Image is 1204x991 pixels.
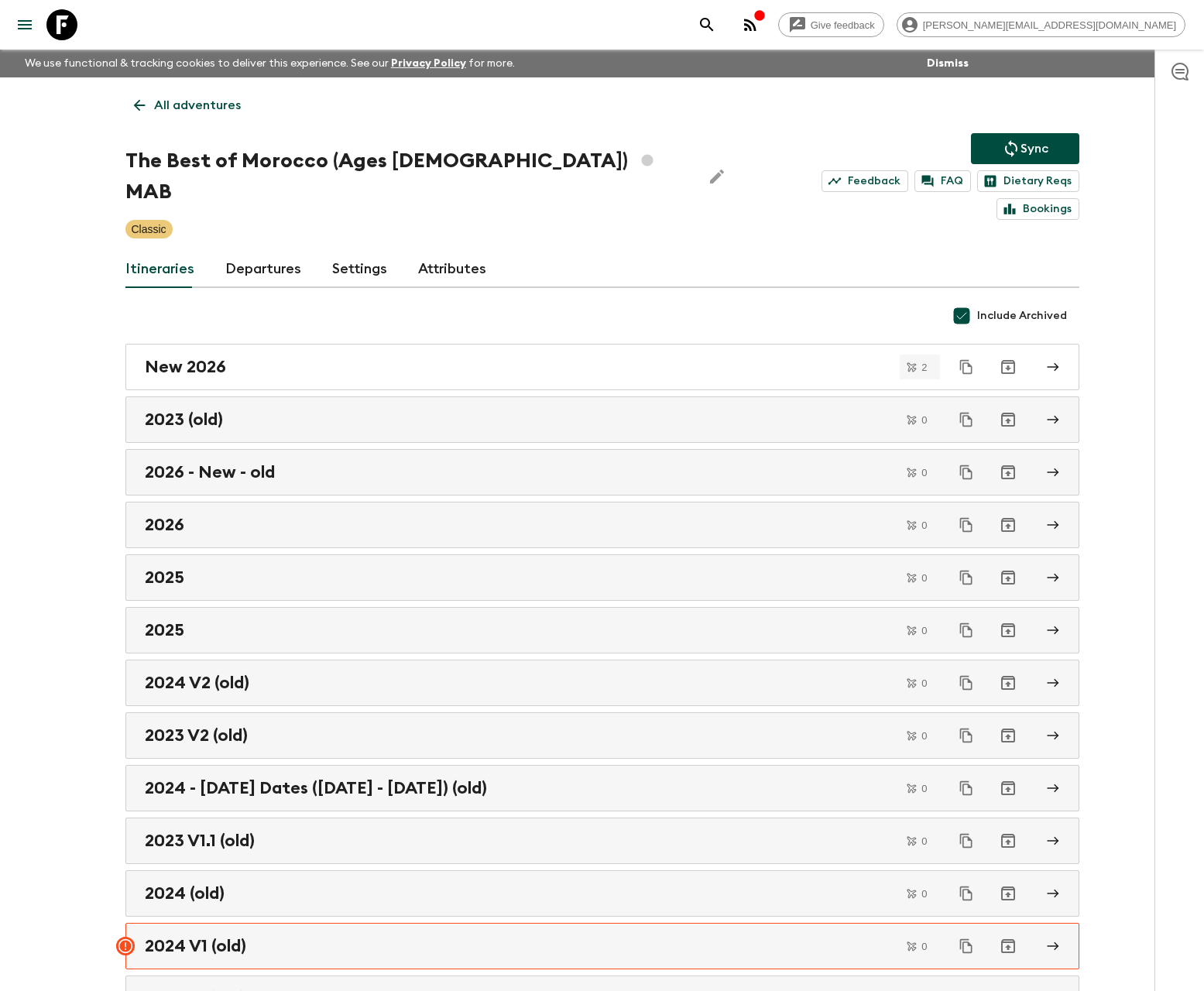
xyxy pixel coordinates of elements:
h2: 2024 (old) [145,883,225,904]
button: Unarchive [993,404,1024,435]
a: All adventures [125,90,249,121]
h2: 2024 V2 (old) [145,673,249,693]
span: [PERSON_NAME][EMAIL_ADDRESS][DOMAIN_NAME] [914,19,1185,31]
span: 0 [912,573,936,583]
h2: 2025 [145,620,184,640]
a: Departures [225,251,301,288]
a: 2024 (old) [125,870,1079,917]
span: 0 [912,626,936,636]
button: Duplicate [952,458,980,486]
button: Unarchive [993,562,1024,593]
span: 0 [912,889,936,899]
a: 2023 (old) [125,396,1079,443]
p: We use functional & tracking cookies to deliver this experience. See our for more. [19,50,521,77]
span: 0 [912,415,936,425]
a: Settings [332,251,387,288]
span: Give feedback [802,19,883,31]
h2: 2026 [145,515,184,535]
button: Duplicate [952,774,980,802]
div: [PERSON_NAME][EMAIL_ADDRESS][DOMAIN_NAME] [897,12,1185,37]
button: Duplicate [952,564,980,592]
button: Duplicate [952,669,980,697]
a: 2025 [125,554,1079,601]
button: Unarchive [993,667,1024,698]
span: 0 [912,520,936,530]
a: Itineraries [125,251,194,288]
button: Duplicate [952,406,980,434]
h2: 2025 [145,568,184,588]
button: Unarchive [993,509,1024,540]
button: Dismiss [923,53,972,74]
button: search adventures [691,9,722,40]
button: Unarchive [993,878,1024,909]
a: 2026 - New - old [125,449,1079,495]
button: Edit Adventure Title [701,146,732,207]
button: Unarchive [993,825,1024,856]
button: Duplicate [952,511,980,539]
span: Include Archived [977,308,1067,324]
button: Duplicate [952,880,980,907]
a: Feedback [822,170,908,192]
a: Privacy Policy [391,58,466,69]
button: Duplicate [952,827,980,855]
a: 2024 V2 (old) [125,660,1079,706]
span: 0 [912,836,936,846]
a: 2024 - [DATE] Dates ([DATE] - [DATE]) (old) [125,765,1079,811]
a: 2024 V1 (old) [125,923,1079,969]
a: 2023 V1.1 (old) [125,818,1079,864]
button: Duplicate [952,722,980,749]
button: Duplicate [952,616,980,644]
span: 0 [912,468,936,478]
button: Unarchive [993,773,1024,804]
a: Dietary Reqs [977,170,1079,192]
button: Archive [993,351,1024,382]
span: 0 [912,678,936,688]
a: Bookings [996,198,1079,220]
span: 0 [912,784,936,794]
a: Give feedback [778,12,884,37]
a: FAQ [914,170,971,192]
a: Attributes [418,251,486,288]
h2: 2023 V2 (old) [145,725,248,746]
p: All adventures [154,96,241,115]
h2: New 2026 [145,357,226,377]
p: Classic [132,221,166,237]
a: 2025 [125,607,1079,653]
button: Duplicate [952,353,980,381]
span: 2 [912,362,936,372]
a: New 2026 [125,344,1079,390]
button: menu [9,9,40,40]
button: Unarchive [993,457,1024,488]
h2: 2024 - [DATE] Dates ([DATE] - [DATE]) (old) [145,778,487,798]
h2: 2023 (old) [145,410,223,430]
span: 0 [912,941,936,952]
button: Duplicate [952,932,980,960]
p: Sync [1020,139,1048,158]
h1: The Best of Morocco (Ages [DEMOGRAPHIC_DATA]) MAB [125,146,690,207]
span: 0 [912,731,936,741]
button: Sync adventure departures to the booking engine [971,133,1079,164]
a: 2026 [125,502,1079,548]
h2: 2026 - New - old [145,462,275,482]
button: Unarchive [993,615,1024,646]
button: Unarchive [993,931,1024,962]
a: 2023 V2 (old) [125,712,1079,759]
h2: 2024 V1 (old) [145,936,246,956]
h2: 2023 V1.1 (old) [145,831,255,851]
button: Unarchive [993,720,1024,751]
